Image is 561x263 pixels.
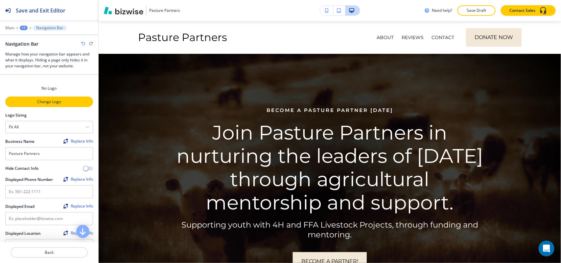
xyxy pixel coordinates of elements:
p: ABOUT [377,34,394,41]
h3: Manage how your navigation bar appears and what it displays. Hiding a page only hides it in your ... [5,51,93,69]
a: Donate Now [466,28,522,47]
button: Save Draft [457,5,496,16]
button: ReplaceReplace Info [63,139,93,143]
div: Replace Info [63,177,93,182]
p: Navigation Bar [36,26,63,30]
button: ReplaceReplace Info [63,231,93,235]
h2: Business Name [5,139,35,144]
p: Save Draft [466,8,487,13]
button: Contact Sales [501,5,556,16]
button: Navigation Bar [33,25,67,31]
img: Replace [63,177,68,182]
div: Replace Info [63,231,93,235]
img: Bizwise Logo [104,7,143,14]
button: Change Logo [5,97,93,107]
input: Ex. 561-222-1111 [5,185,93,198]
p: Become A Pasture Partner [DATE] [175,106,484,114]
h1: Join Pasture Partners in nurturing the leaders of [DATE] through agricultural mentorship and supp... [175,121,484,214]
h3: Pasture Partners [149,8,180,13]
input: Manual Input [6,240,85,251]
span: Find and replace this information across Bizwise [63,177,93,182]
h2: Displayed Phone Number [5,177,53,183]
span: Donate Now [475,33,513,41]
div: Replace Info [63,139,93,143]
button: Pasture Partners [104,6,180,15]
p: Back [11,250,87,255]
h3: Need help? [432,8,452,13]
div: Open Intercom Messenger [539,241,554,256]
img: Replace [63,204,68,208]
h2: Displayed Email [5,204,35,209]
img: Replace [63,139,68,143]
h2: Displayed Location [5,230,41,236]
p: Change Logo [6,99,92,105]
button: Back [11,247,88,258]
button: +1 [20,26,28,30]
img: Replace [63,231,68,235]
button: ReplaceReplace Info [63,204,93,208]
p: Contact Sales [509,8,535,13]
p: Supporting youth with 4H and FFA Livestock Projects, through funding and mentoring. [175,220,484,240]
span: Find and replace this information across Bizwise [63,204,93,209]
h4: No Logo [42,85,57,91]
h2: Hide Contact Info [5,165,38,171]
div: Replace Info [63,204,93,208]
span: Find and replace this information across Bizwise [63,231,93,236]
h4: Fit all [9,124,19,130]
button: Main [5,26,14,30]
p: REVIEWS [402,34,424,41]
h2: Logo Sizing [5,112,27,118]
h2: Save and Exit Editor [16,7,65,14]
h2: Navigation Bar [5,40,38,47]
h4: Pasture Partners [138,31,227,44]
p: CONTACT [432,34,454,41]
button: ReplaceReplace Info [63,177,93,182]
input: Ex. placeholder@bizwise.com [5,212,93,225]
span: Find and replace this information across Bizwise [63,139,93,144]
